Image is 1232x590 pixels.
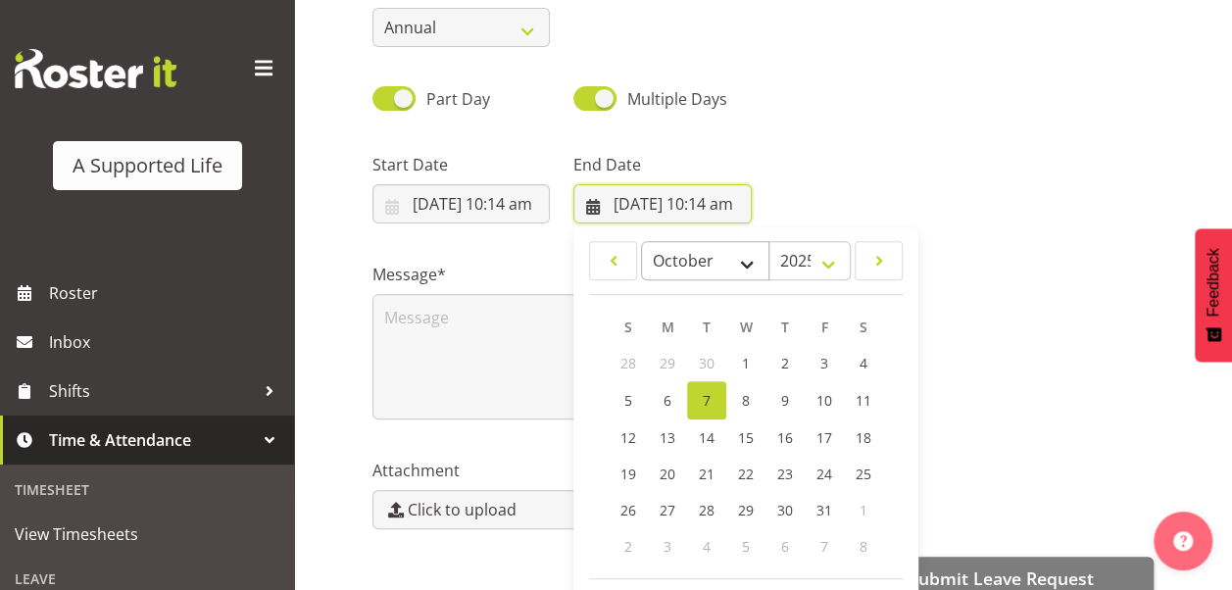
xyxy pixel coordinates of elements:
[609,381,648,419] a: 5
[781,354,789,372] span: 2
[408,498,517,521] span: Click to upload
[844,419,883,456] a: 18
[860,354,867,372] span: 4
[856,465,871,483] span: 25
[49,278,284,308] span: Roster
[726,419,765,456] a: 15
[738,428,754,447] span: 15
[609,492,648,528] a: 26
[856,391,871,410] span: 11
[372,263,752,286] label: Message*
[49,327,284,357] span: Inbox
[648,492,687,528] a: 27
[844,456,883,492] a: 25
[687,419,726,456] a: 14
[805,492,844,528] a: 31
[664,537,671,556] span: 3
[740,318,753,336] span: W
[765,381,805,419] a: 9
[648,419,687,456] a: 13
[372,153,550,176] label: Start Date
[777,501,793,519] span: 30
[781,318,789,336] span: T
[49,376,255,406] span: Shifts
[726,381,765,419] a: 8
[765,419,805,456] a: 16
[1173,531,1193,551] img: help-xxl-2.png
[687,381,726,419] a: 7
[624,537,632,556] span: 2
[5,469,289,510] div: Timesheet
[820,354,828,372] span: 3
[620,428,636,447] span: 12
[860,318,867,336] span: S
[1195,228,1232,362] button: Feedback - Show survey
[816,428,832,447] span: 17
[844,381,883,419] a: 11
[620,354,636,372] span: 28
[648,456,687,492] a: 20
[15,519,279,549] span: View Timesheets
[765,456,805,492] a: 23
[699,428,715,447] span: 14
[781,537,789,556] span: 6
[805,456,844,492] a: 24
[844,345,883,381] a: 4
[703,391,711,410] span: 7
[660,354,675,372] span: 29
[860,537,867,556] span: 8
[726,345,765,381] a: 1
[664,391,671,410] span: 6
[573,184,751,223] input: Click to select...
[765,345,805,381] a: 2
[620,501,636,519] span: 26
[699,501,715,519] span: 28
[620,465,636,483] span: 19
[742,537,750,556] span: 5
[726,492,765,528] a: 29
[5,510,289,559] a: View Timesheets
[742,391,750,410] span: 8
[624,391,632,410] span: 5
[687,492,726,528] a: 28
[624,318,632,336] span: S
[660,428,675,447] span: 13
[738,465,754,483] span: 22
[738,501,754,519] span: 29
[372,459,752,482] label: Attachment
[627,88,727,110] span: Multiple Days
[699,465,715,483] span: 21
[609,456,648,492] a: 19
[781,391,789,410] span: 9
[856,428,871,447] span: 18
[648,381,687,419] a: 6
[703,537,711,556] span: 4
[699,354,715,372] span: 30
[820,537,828,556] span: 7
[573,153,751,176] label: End Date
[372,184,550,223] input: Click to select...
[742,354,750,372] span: 1
[1205,248,1222,317] span: Feedback
[805,381,844,419] a: 10
[609,419,648,456] a: 12
[816,465,832,483] span: 24
[660,465,675,483] span: 20
[821,318,828,336] span: F
[816,501,832,519] span: 31
[777,428,793,447] span: 16
[662,318,674,336] span: M
[816,391,832,410] span: 10
[660,501,675,519] span: 27
[426,88,490,110] span: Part Day
[805,345,844,381] a: 3
[703,318,711,336] span: T
[73,151,222,180] div: A Supported Life
[49,425,255,455] span: Time & Attendance
[860,501,867,519] span: 1
[15,49,176,88] img: Rosterit website logo
[805,419,844,456] a: 17
[687,456,726,492] a: 21
[765,492,805,528] a: 30
[726,456,765,492] a: 22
